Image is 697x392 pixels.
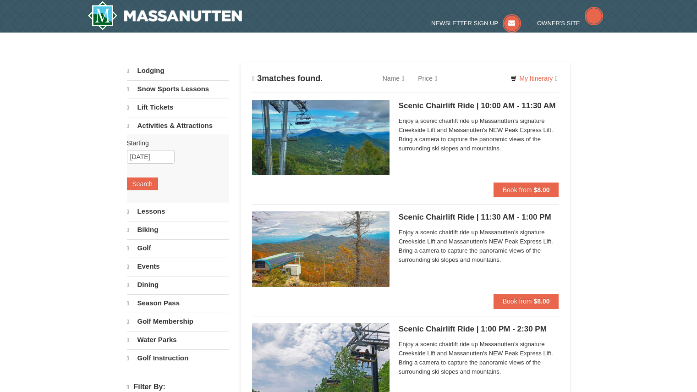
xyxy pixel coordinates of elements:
a: Name [376,69,411,88]
button: Book from $8.00 [494,294,559,309]
a: Biking [127,221,229,238]
a: Lessons [127,203,229,220]
a: Events [127,258,229,275]
a: Lift Tickets [127,99,229,116]
a: My Itinerary [505,72,563,85]
span: Enjoy a scenic chairlift ride up Massanutten’s signature Creekside Lift and Massanutten's NEW Pea... [399,228,559,265]
strong: $8.00 [533,186,549,193]
a: Golf Instruction [127,349,229,367]
a: Season Pass [127,294,229,312]
h5: Scenic Chairlift Ride | 11:30 AM - 1:00 PM [399,213,559,222]
span: Book from [503,298,532,305]
a: Massanutten Resort [88,1,242,30]
a: Activities & Attractions [127,117,229,134]
label: Starting [127,138,222,148]
a: Lodging [127,62,229,79]
a: Newsletter Sign Up [431,20,521,27]
span: Enjoy a scenic chairlift ride up Massanutten’s signature Creekside Lift and Massanutten's NEW Pea... [399,116,559,153]
h4: Filter By: [127,383,229,392]
strong: $8.00 [533,298,549,305]
h5: Scenic Chairlift Ride | 1:00 PM - 2:30 PM [399,325,559,334]
h5: Scenic Chairlift Ride | 10:00 AM - 11:30 AM [399,101,559,110]
span: Enjoy a scenic chairlift ride up Massanutten’s signature Creekside Lift and Massanutten's NEW Pea... [399,340,559,376]
span: Newsletter Sign Up [431,20,498,27]
img: 24896431-13-a88f1aaf.jpg [252,211,390,287]
a: Owner's Site [537,20,603,27]
img: 24896431-1-a2e2611b.jpg [252,100,390,175]
a: Golf [127,239,229,257]
a: Snow Sports Lessons [127,80,229,98]
a: Water Parks [127,331,229,348]
span: Owner's Site [537,20,580,27]
a: Price [411,69,444,88]
button: Search [127,177,158,190]
img: Massanutten Resort Logo [88,1,242,30]
button: Book from $8.00 [494,182,559,197]
span: Book from [503,186,532,193]
a: Dining [127,276,229,293]
a: Golf Membership [127,313,229,330]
